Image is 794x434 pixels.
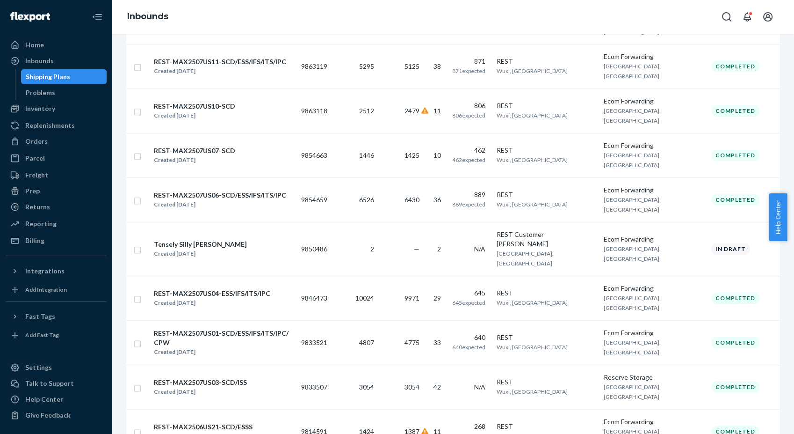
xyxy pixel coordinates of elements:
[452,146,485,155] div: 462
[154,102,235,111] div: REST-MAX2507US10-SCD
[25,202,50,212] div: Returns
[6,233,107,248] a: Billing
[297,276,331,320] td: 9846473
[6,37,107,52] a: Home
[154,378,247,387] div: REST-MAX2507US03-SCD/ISS
[25,395,63,404] div: Help Center
[711,243,750,255] div: In draft
[604,417,704,427] div: Ecom Forwarding
[154,289,270,298] div: REST-MAX2507US04-ESS/IFS/ITS/IPC
[6,264,107,279] button: Integrations
[604,107,661,124] span: [GEOGRAPHIC_DATA], [GEOGRAPHIC_DATA]
[497,57,597,66] div: REST
[154,146,235,155] div: REST-MAX2507US07-SCD
[154,66,286,76] div: Created [DATE]
[297,44,331,88] td: 9863119
[604,18,661,35] span: [GEOGRAPHIC_DATA], [GEOGRAPHIC_DATA]
[10,12,50,22] img: Flexport logo
[127,11,168,22] a: Inbounds
[6,101,107,116] a: Inventory
[452,112,485,119] span: 806 expected
[452,57,485,66] div: 871
[154,240,247,249] div: Tensely Silly [PERSON_NAME]
[604,373,704,382] div: Reserve Storage
[604,245,661,262] span: [GEOGRAPHIC_DATA], [GEOGRAPHIC_DATA]
[297,133,331,177] td: 9854663
[297,365,331,409] td: 9833507
[497,230,597,249] div: REST Customer [PERSON_NAME]
[359,383,374,391] span: 3054
[21,85,107,100] a: Problems
[6,151,107,166] a: Parcel
[452,67,485,74] span: 871 expected
[355,294,374,302] span: 10024
[452,288,485,298] div: 645
[25,56,54,66] div: Inbounds
[711,60,759,72] div: Completed
[497,67,568,74] span: Wuxi, [GEOGRAPHIC_DATA]
[497,101,597,110] div: REST
[604,141,704,150] div: Ecom Forwarding
[370,245,374,253] span: 2
[6,392,107,407] a: Help Center
[497,112,568,119] span: Wuxi, [GEOGRAPHIC_DATA]
[359,196,374,204] span: 6526
[25,331,59,339] div: Add Fast Tag
[497,344,568,351] span: Wuxi, [GEOGRAPHIC_DATA]
[25,104,55,113] div: Inventory
[738,7,757,26] button: Open notifications
[25,266,65,276] div: Integrations
[711,381,759,393] div: Completed
[25,363,52,372] div: Settings
[433,62,441,70] span: 38
[433,338,441,346] span: 33
[359,62,374,70] span: 5295
[711,194,759,206] div: Completed
[21,69,107,84] a: Shipping Plans
[717,7,736,26] button: Open Search Box
[497,190,597,199] div: REST
[25,411,71,420] div: Give Feedback
[497,333,597,342] div: REST
[6,168,107,183] a: Freight
[154,200,286,209] div: Created [DATE]
[497,422,597,431] div: REST
[404,294,419,302] span: 9971
[474,383,485,391] span: N/A
[6,53,107,68] a: Inbounds
[497,299,568,306] span: Wuxi, [GEOGRAPHIC_DATA]
[6,199,107,214] a: Returns
[452,422,485,431] div: 268
[711,149,759,161] div: Completed
[154,57,286,66] div: REST-MAX2507US11-SCD/ESS/IFS/ITS/IPC
[404,338,419,346] span: 4775
[497,288,597,298] div: REST
[404,196,419,204] span: 6430
[604,152,661,169] span: [GEOGRAPHIC_DATA], [GEOGRAPHIC_DATA]
[120,3,176,30] ol: breadcrumbs
[497,146,597,155] div: REST
[25,186,40,196] div: Prep
[6,360,107,375] a: Settings
[452,190,485,199] div: 889
[6,184,107,199] a: Prep
[452,333,485,342] div: 640
[154,387,247,397] div: Created [DATE]
[433,383,441,391] span: 42
[297,320,331,365] td: 9833521
[25,236,44,245] div: Billing
[25,286,67,294] div: Add Integration
[769,193,787,241] button: Help Center
[25,170,48,180] div: Freight
[474,245,485,253] span: N/A
[604,328,704,338] div: Ecom Forwarding
[414,245,419,253] span: —
[359,107,374,115] span: 2512
[154,298,270,308] div: Created [DATE]
[6,118,107,133] a: Replenishments
[25,312,55,321] div: Fast Tags
[6,134,107,149] a: Orders
[154,191,286,200] div: REST-MAX2507US06-SCD/ESS/IFS/ITS/IPC
[604,339,661,356] span: [GEOGRAPHIC_DATA], [GEOGRAPHIC_DATA]
[433,294,441,302] span: 29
